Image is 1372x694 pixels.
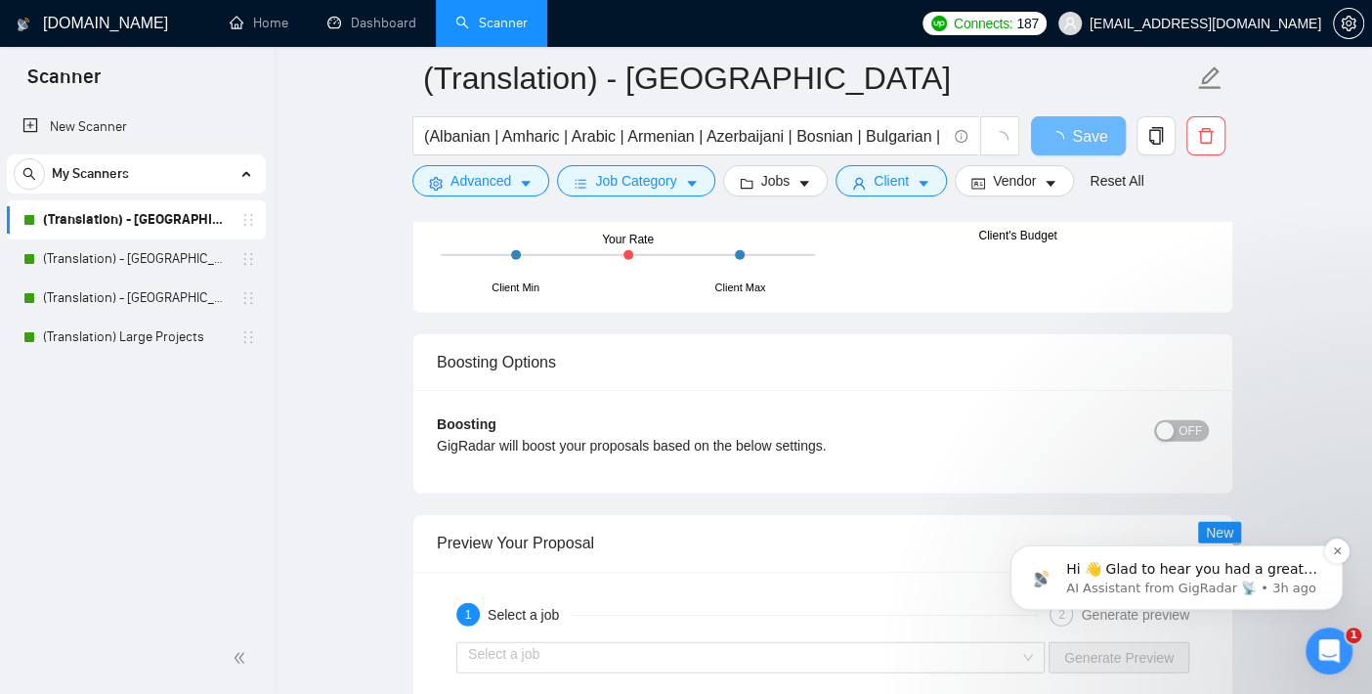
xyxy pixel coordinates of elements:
iframe: Intercom notifications message [981,422,1372,641]
button: Save [1031,116,1126,155]
span: 187 [1016,13,1038,34]
div: Select a job [488,603,571,627]
span: My Scanners [52,154,129,194]
span: info-circle [955,130,967,143]
img: logo [17,9,30,40]
div: Boosting Options [437,334,1209,390]
span: setting [429,176,443,191]
img: upwork-logo.png [931,16,947,31]
button: copy [1136,116,1176,155]
div: GigRadar will boost your proposals based on the below settings. [437,435,1016,456]
a: (Translation) - [GEOGRAPHIC_DATA] [43,279,229,318]
span: OFF [1179,420,1202,442]
span: copy [1137,127,1175,145]
div: Your Rate [602,231,654,249]
div: Client Max [714,280,765,296]
button: idcardVendorcaret-down [955,165,1074,196]
span: 1 [465,608,472,622]
span: caret-down [797,176,811,191]
span: holder [240,212,256,228]
div: Client's Budget [978,227,1056,245]
input: Search Freelance Jobs... [424,124,946,149]
span: holder [240,329,256,345]
span: loading [1049,131,1072,147]
span: holder [240,251,256,267]
button: folderJobscaret-down [723,165,829,196]
p: Message from AI Assistant from GigRadar 📡, sent 3h ago [85,157,337,175]
p: Hi 👋 Glad to hear you had a great experience with us! 🙌 ​ Could you spare 20 seconds to leave a r... [85,138,337,157]
div: Client Min [492,280,539,296]
div: Preview Your Proposal [437,515,1209,571]
span: double-left [233,648,252,668]
a: Reset All [1090,170,1143,192]
span: 1 [1346,628,1361,643]
b: Boosting [437,416,496,432]
span: idcard [971,176,985,191]
span: caret-down [519,176,533,191]
span: setting [1334,16,1363,31]
span: Client [874,170,909,192]
button: setting [1333,8,1364,39]
button: barsJob Categorycaret-down [557,165,714,196]
iframe: Intercom live chat [1306,628,1352,674]
img: Profile image for AI Assistant from GigRadar 📡 [44,141,75,172]
a: dashboardDashboard [327,15,416,31]
div: message notification from AI Assistant from GigRadar 📡, 3h ago. Hi 👋 Glad to hear you had a great... [29,123,362,188]
span: loading [991,131,1008,149]
a: New Scanner [22,108,250,147]
a: (Translation) - [GEOGRAPHIC_DATA] [43,200,229,239]
span: Save [1072,124,1107,149]
span: edit [1197,65,1222,91]
li: New Scanner [7,108,266,147]
button: delete [1186,116,1225,155]
span: caret-down [1044,176,1057,191]
a: homeHome [230,15,288,31]
span: bars [574,176,587,191]
li: My Scanners [7,154,266,357]
span: holder [240,290,256,306]
button: settingAdvancedcaret-down [412,165,549,196]
span: caret-down [685,176,699,191]
a: (Translation) - [GEOGRAPHIC_DATA] [43,239,229,279]
button: search [14,158,45,190]
button: Generate Preview [1049,642,1189,673]
span: Job Category [595,170,676,192]
span: user [1063,17,1077,30]
span: delete [1187,127,1224,145]
span: search [15,167,44,181]
span: Scanner [12,63,116,104]
span: Advanced [450,170,511,192]
input: Scanner name... [423,54,1193,103]
a: setting [1333,16,1364,31]
span: caret-down [917,176,930,191]
span: user [852,176,866,191]
span: Connects: [954,13,1012,34]
a: searchScanner [455,15,528,31]
button: userClientcaret-down [836,165,947,196]
span: Jobs [761,170,791,192]
a: (Translation) Large Projects [43,318,229,357]
span: folder [740,176,753,191]
button: Dismiss notification [343,116,368,142]
span: Vendor [993,170,1036,192]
